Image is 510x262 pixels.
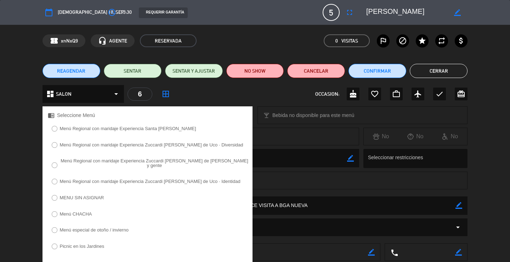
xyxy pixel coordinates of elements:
[60,179,240,184] label: Menú Regional con maridaje Experiencia Zuccardi [PERSON_NAME] de Uco · Identidad
[57,111,95,119] span: Seleccione Menú
[390,249,398,256] i: local_phone
[140,34,197,47] span: RESERVADA
[335,37,338,45] span: 0
[379,37,387,45] i: outlined_flag
[349,90,357,98] i: cake
[454,9,461,16] i: border_color
[433,132,467,141] div: No
[414,90,422,98] i: airplanemode_active
[42,64,100,78] button: REAGENDAR
[56,90,72,98] span: SALON
[50,37,58,45] span: confirmation_number
[61,37,78,45] span: xnNxQ9
[98,37,107,45] i: headset_mic
[106,6,118,19] button: access_time
[287,64,345,78] button: Cancelar
[437,37,446,45] i: repeat
[392,90,401,98] i: work_outline
[112,90,120,98] i: arrow_drop_down
[368,249,375,256] i: border_color
[60,126,196,131] label: Menú Regional con maridaje Experiencia Santa [PERSON_NAME]
[109,37,127,45] span: AGENTE
[454,223,462,232] i: arrow_drop_down
[60,195,104,200] label: MENU SIN ASIGNAR
[60,143,243,147] label: Menú Regional con maridaje Experiencia Zuccardi [PERSON_NAME] de Uco · Diversidad
[48,112,55,119] i: chrome_reader_mode
[435,90,444,98] i: check
[418,37,426,45] i: star
[60,158,249,168] label: Menú Regional con maridaje Experiencia Zuccardi [PERSON_NAME] de [PERSON_NAME] y gente
[345,8,354,17] i: fullscreen
[263,112,270,119] i: local_bar
[370,90,379,98] i: favorite_border
[455,202,462,209] i: border_color
[343,6,356,19] button: fullscreen
[139,7,188,18] div: REQUERIR GARANTÍA
[127,88,152,101] div: 6
[60,228,129,232] label: Menú especial de otoño / invierno
[323,4,340,21] span: 5
[104,64,161,78] button: SENTAR
[121,8,132,16] span: 13:30
[347,155,354,162] i: border_color
[42,6,55,19] button: calendar_today
[57,67,85,75] span: REAGENDAR
[272,111,354,119] span: Bebida no disponible para este menú
[398,37,407,45] i: block
[58,8,124,16] span: [DEMOGRAPHIC_DATA] 18, sep.
[226,64,284,78] button: NO SHOW
[108,8,116,17] i: access_time
[457,90,465,98] i: card_giftcard
[46,90,55,98] i: dashboard
[165,64,223,78] button: SENTAR Y AJUSTAR
[45,8,53,17] i: calendar_today
[364,132,398,141] div: No
[398,132,432,141] div: No
[457,37,465,45] i: attach_money
[455,249,462,256] i: border_color
[348,64,406,78] button: Confirmar
[161,90,170,98] i: border_all
[410,64,467,78] button: Cerrar
[341,37,358,45] em: Visitas
[60,212,92,216] label: Menú CHACHA
[60,244,104,249] label: Picnic en los Jardines
[315,90,339,98] span: OCCASION:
